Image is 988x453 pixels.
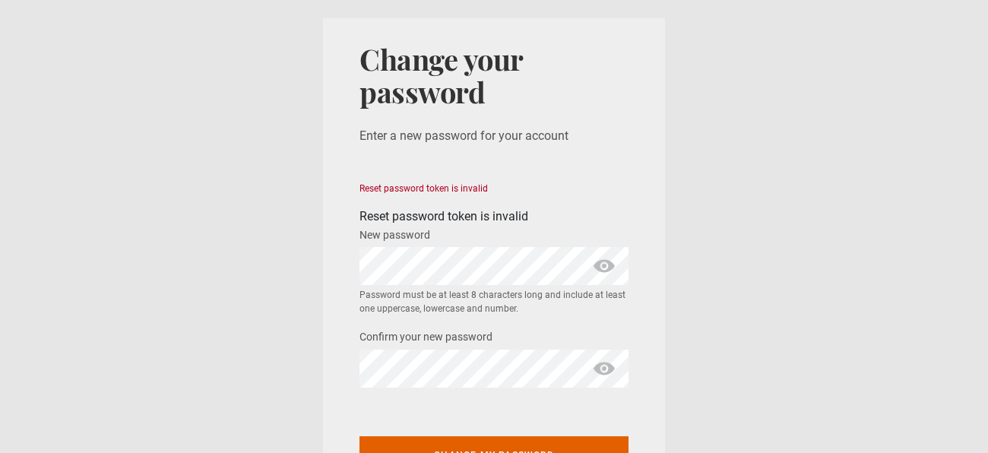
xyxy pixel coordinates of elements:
small: Password must be at least 8 characters long and include at least one uppercase, lowercase and num... [359,288,629,315]
div: Reset password token is invalid [359,182,629,195]
p: Enter a new password for your account [359,127,629,145]
span: show password [592,247,616,285]
label: New password [359,226,430,245]
h1: Change your password [359,43,629,109]
div: Reset password token is invalid [359,207,629,226]
label: Confirm your new password [359,328,492,347]
span: show password [592,350,616,388]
